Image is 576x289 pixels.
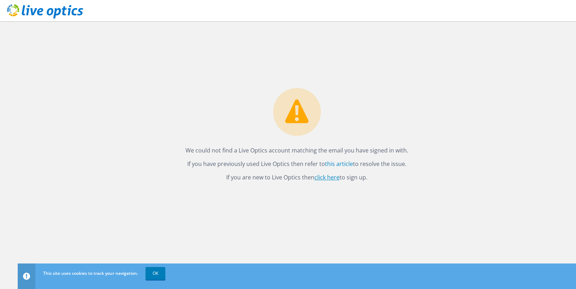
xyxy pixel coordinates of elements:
a: this article [325,160,353,168]
span: This site uses cookies to track your navigation. [43,270,138,276]
p: If you are new to Live Optics then to sign up. [186,172,408,182]
p: We could not find a Live Optics account matching the email you have signed in with. [186,145,408,155]
p: If you have previously used Live Optics then refer to to resolve the issue. [186,159,408,169]
a: click here [314,173,340,181]
a: OK [146,267,165,280]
